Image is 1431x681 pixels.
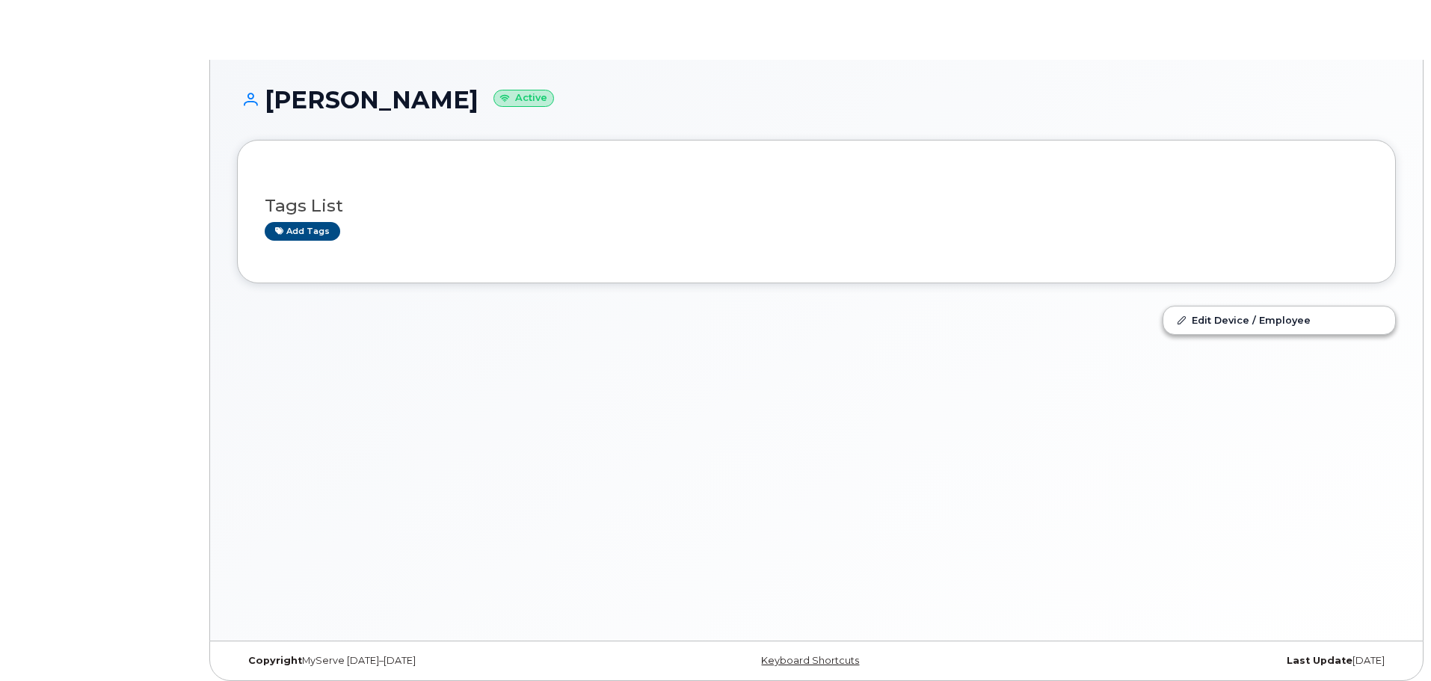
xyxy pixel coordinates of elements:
[1287,655,1352,666] strong: Last Update
[1009,655,1396,667] div: [DATE]
[265,197,1368,215] h3: Tags List
[761,655,859,666] a: Keyboard Shortcuts
[237,655,624,667] div: MyServe [DATE]–[DATE]
[248,655,302,666] strong: Copyright
[1163,306,1395,333] a: Edit Device / Employee
[265,222,340,241] a: Add tags
[237,87,1396,113] h1: [PERSON_NAME]
[493,90,554,107] small: Active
